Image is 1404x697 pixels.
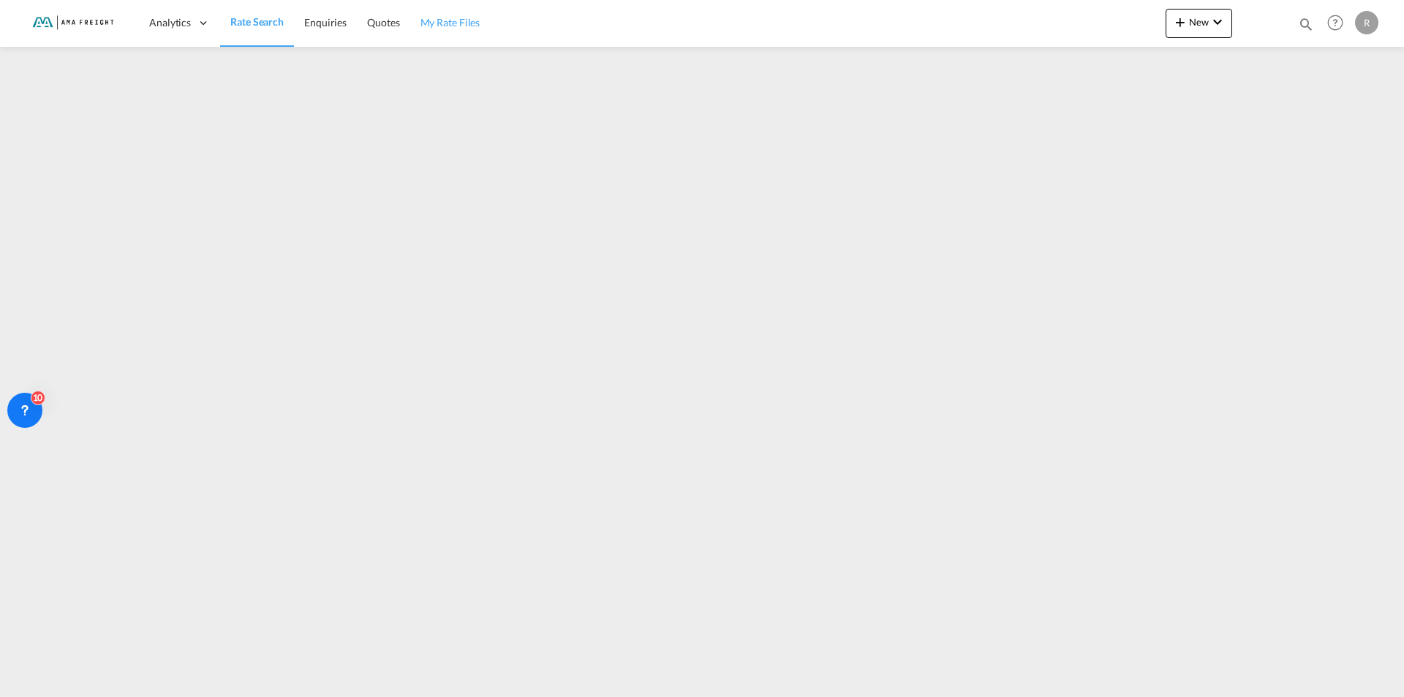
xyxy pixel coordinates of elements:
[1209,13,1226,31] md-icon: icon-chevron-down
[1298,16,1314,32] md-icon: icon-magnify
[304,16,347,29] span: Enquiries
[420,16,480,29] span: My Rate Files
[1298,16,1314,38] div: icon-magnify
[1355,11,1378,34] div: R
[230,15,284,28] span: Rate Search
[1171,16,1226,28] span: New
[1171,13,1189,31] md-icon: icon-plus 400-fg
[1323,10,1348,35] span: Help
[367,16,399,29] span: Quotes
[1166,9,1232,38] button: icon-plus 400-fgNewicon-chevron-down
[149,15,191,30] span: Analytics
[1323,10,1355,37] div: Help
[22,7,121,39] img: f843cad07f0a11efa29f0335918cc2fb.png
